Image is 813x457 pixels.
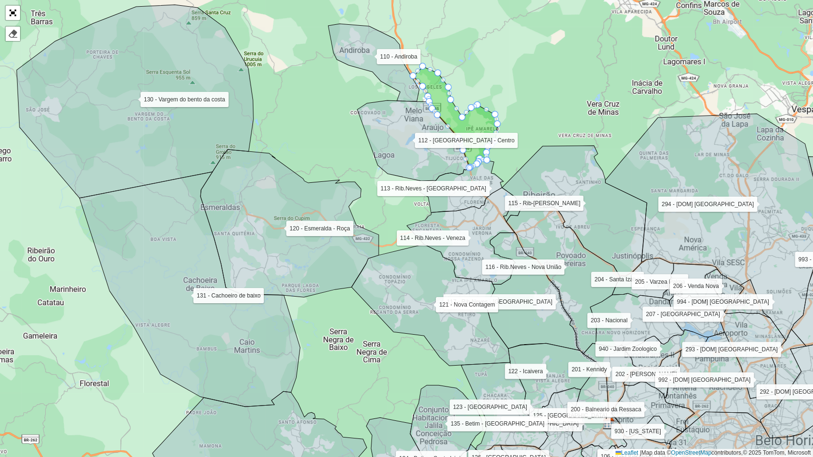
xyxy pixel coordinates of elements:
[615,449,638,456] a: Leaflet
[671,449,712,456] a: OpenStreetMap
[640,449,641,456] span: |
[602,417,615,430] img: Marker
[6,6,20,20] a: Abrir mapa em tela cheia
[613,449,813,457] div: Map data © contributors,© 2025 TomTom, Microsoft
[6,27,20,41] div: Remover camada(s)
